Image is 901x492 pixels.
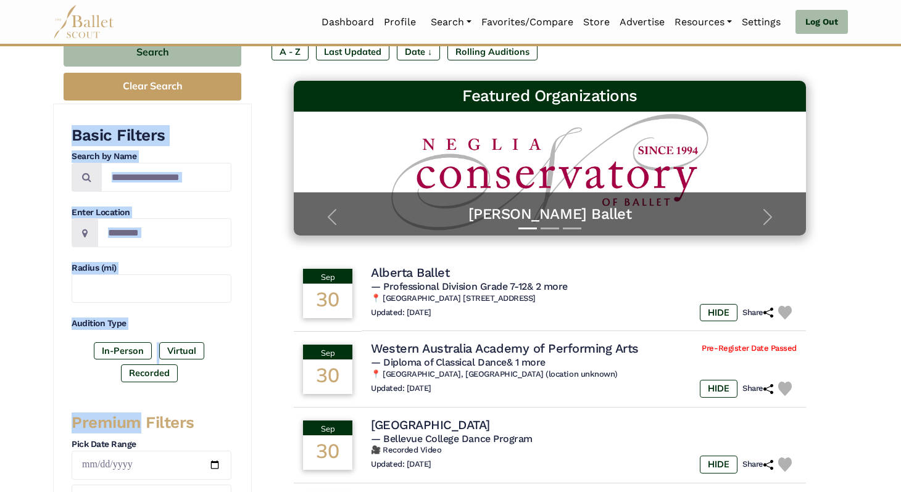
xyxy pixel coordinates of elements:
a: Settings [737,9,786,35]
h3: Premium Filters [72,412,231,433]
div: Sep [303,345,352,359]
h4: Enter Location [72,207,231,219]
h6: 📍 [GEOGRAPHIC_DATA], [GEOGRAPHIC_DATA] (location unknown) [371,369,797,380]
a: [PERSON_NAME] Ballet [306,205,794,224]
button: Clear Search [64,73,241,100]
label: In-Person [94,342,152,359]
a: Resources [670,9,737,35]
a: Profile [379,9,421,35]
a: Log Out [795,10,848,35]
h6: Share [742,459,773,470]
div: Sep [303,420,352,435]
h4: [GEOGRAPHIC_DATA] [371,417,490,433]
h6: Updated: [DATE] [371,459,431,470]
button: Slide 2 [541,221,559,236]
span: — Diploma of Classical Dance [371,356,546,368]
button: Search [64,38,241,67]
a: & 2 more [527,281,568,292]
h6: 📍 [GEOGRAPHIC_DATA] [STREET_ADDRESS] [371,293,797,304]
h6: Updated: [DATE] [371,383,431,394]
label: HIDE [700,456,737,473]
button: Slide 1 [518,221,537,236]
a: Favorites/Compare [476,9,578,35]
button: Slide 3 [563,221,581,236]
h4: Radius (mi) [72,262,231,274]
div: 30 [303,435,352,470]
a: Dashboard [317,9,379,35]
h3: Featured Organizations [304,86,796,107]
h4: Western Australia Academy of Performing Arts [371,340,639,356]
label: Last Updated [316,43,389,60]
label: Date ↓ [397,43,440,60]
label: Rolling Auditions [447,43,538,60]
label: Recorded [121,364,178,382]
h6: 🎥 Recorded Video [371,445,797,456]
div: Sep [303,269,352,284]
div: 30 [303,284,352,318]
label: HIDE [700,304,737,321]
span: — Bellevue College Dance Program [371,433,533,445]
a: Search [426,9,476,35]
label: A - Z [272,43,309,60]
label: HIDE [700,380,737,397]
label: Virtual [159,342,204,359]
h6: Share [742,308,773,318]
a: Store [578,9,615,35]
h6: Share [742,383,773,394]
h4: Search by Name [72,150,231,163]
span: — Professional Division Grade 7-12 [371,281,568,292]
h4: Audition Type [72,318,231,330]
a: & 1 more [507,356,546,368]
h4: Pick Date Range [72,438,231,451]
h4: Alberta Ballet [371,264,449,281]
h3: Basic Filters [72,125,231,146]
div: 30 [303,359,352,394]
a: Advertise [615,9,670,35]
span: Pre-Register Date Passed [702,343,796,354]
input: Location [98,218,231,247]
input: Search by names... [101,163,231,192]
h6: Updated: [DATE] [371,308,431,318]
